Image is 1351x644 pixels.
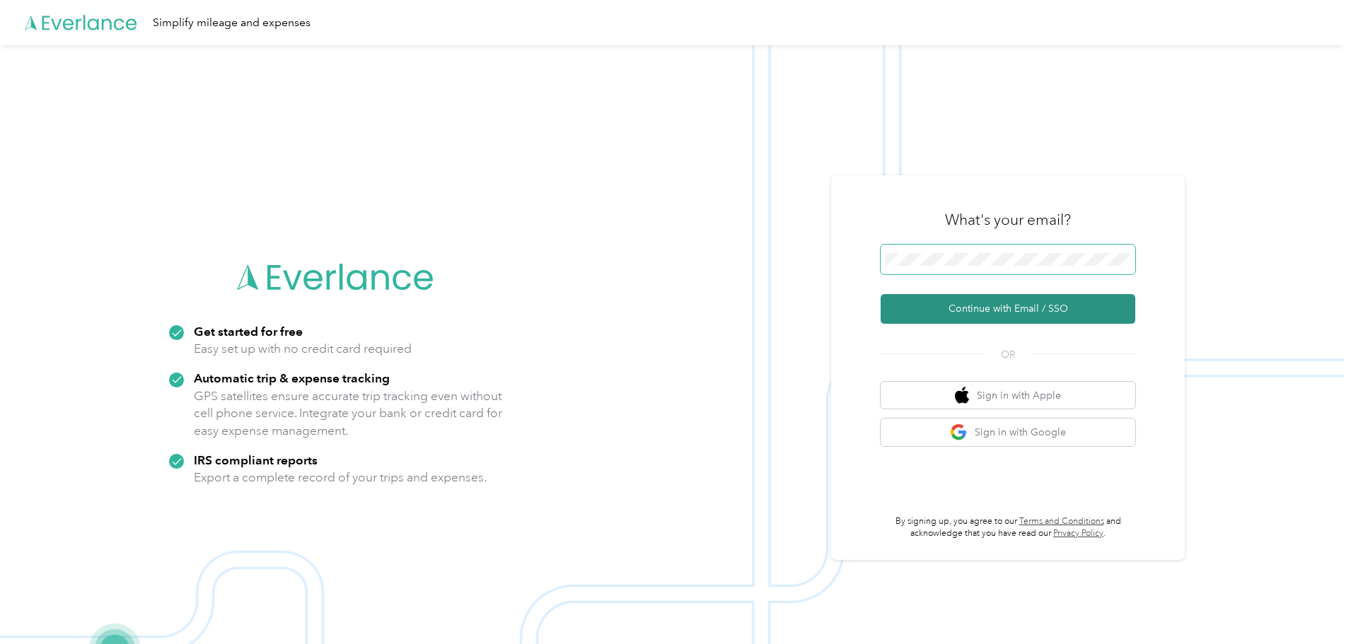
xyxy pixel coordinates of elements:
[983,347,1033,362] span: OR
[881,418,1135,446] button: google logoSign in with Google
[881,515,1135,540] p: By signing up, you agree to our and acknowledge that you have read our .
[881,382,1135,409] button: apple logoSign in with Apple
[1019,516,1104,527] a: Terms and Conditions
[194,387,503,440] p: GPS satellites ensure accurate trip tracking even without cell phone service. Integrate your bank...
[950,423,968,441] img: google logo
[194,370,390,385] strong: Automatic trip & expense tracking
[1053,528,1103,539] a: Privacy Policy
[955,387,969,404] img: apple logo
[945,210,1071,230] h3: What's your email?
[194,324,303,339] strong: Get started for free
[194,340,412,358] p: Easy set up with no credit card required
[194,452,318,467] strong: IRS compliant reports
[881,294,1135,324] button: Continue with Email / SSO
[194,469,487,486] p: Export a complete record of your trips and expenses.
[153,14,311,32] div: Simplify mileage and expenses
